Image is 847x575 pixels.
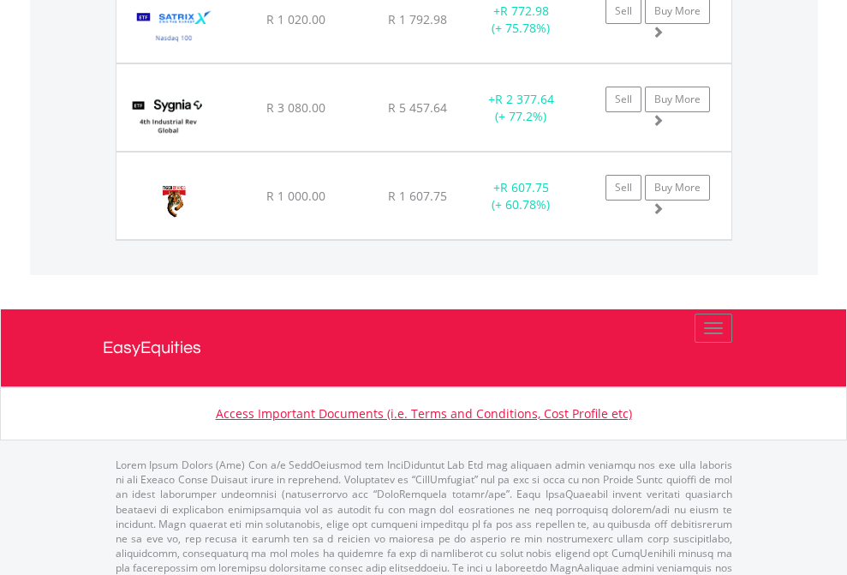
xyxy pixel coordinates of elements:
span: R 607.75 [500,179,549,195]
img: EQU.ZA.TBS.png [125,174,222,235]
div: + (+ 75.78%) [468,3,575,37]
span: R 2 377.64 [495,91,554,107]
a: Buy More [645,175,710,201]
span: R 5 457.64 [388,99,447,116]
span: R 3 080.00 [266,99,325,116]
a: Buy More [645,87,710,112]
a: Access Important Documents (i.e. Terms and Conditions, Cost Profile etc) [216,405,632,422]
span: R 772.98 [500,3,549,19]
span: R 1 000.00 [266,188,325,204]
span: R 1 020.00 [266,11,325,27]
span: R 1 607.75 [388,188,447,204]
div: + (+ 77.2%) [468,91,575,125]
span: R 1 792.98 [388,11,447,27]
a: Sell [605,175,641,201]
a: Sell [605,87,641,112]
img: EQU.ZA.SYG4IR.png [125,86,212,147]
div: + (+ 60.78%) [468,179,575,213]
a: EasyEquities [103,309,745,386]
